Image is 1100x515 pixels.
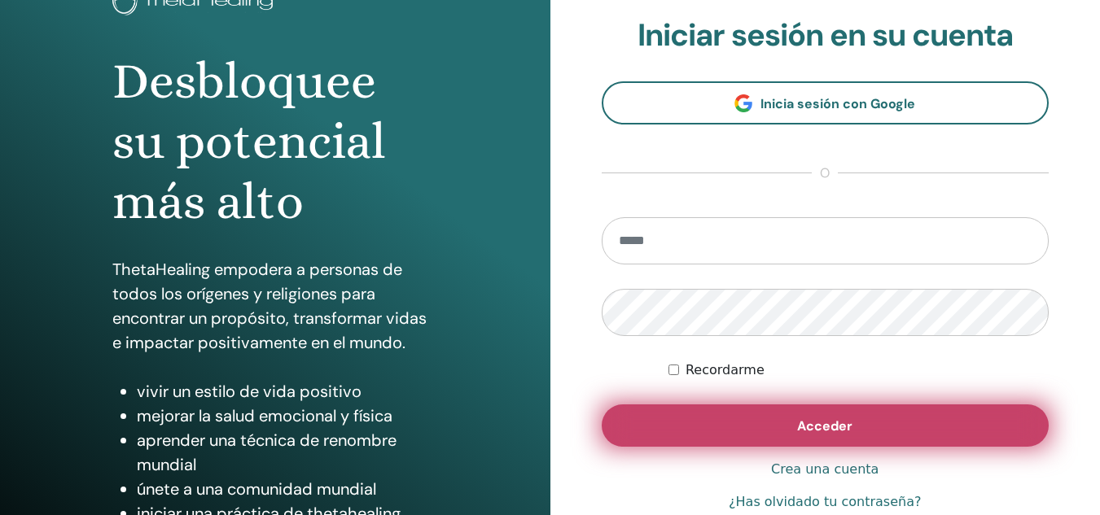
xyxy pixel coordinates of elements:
[137,379,438,404] li: vivir un estilo de vida positivo
[112,51,438,233] h1: Desbloquee su potencial más alto
[797,417,852,434] span: Acceder
[112,257,438,355] p: ThetaHealing empodera a personas de todos los orígenes y religiones para encontrar un propósito, ...
[771,460,879,479] a: Crea una cuenta
[602,404,1050,447] button: Acceder
[686,360,765,380] label: Recordarme
[602,81,1050,124] a: Inicia sesión con Google
[137,404,438,428] li: mejorar la salud emocional y física
[729,492,921,512] a: ¿Has olvidado tu contraseña?
[760,95,915,112] span: Inicia sesión con Google
[602,17,1050,55] h2: Iniciar sesión en su cuenta
[137,477,438,501] li: únete a una comunidad mundial
[812,164,838,183] span: o
[668,360,1049,380] div: Mantenerme autenticado indefinidamente o hasta cerrar la sesión manualmente
[137,428,438,477] li: aprender una técnica de renombre mundial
